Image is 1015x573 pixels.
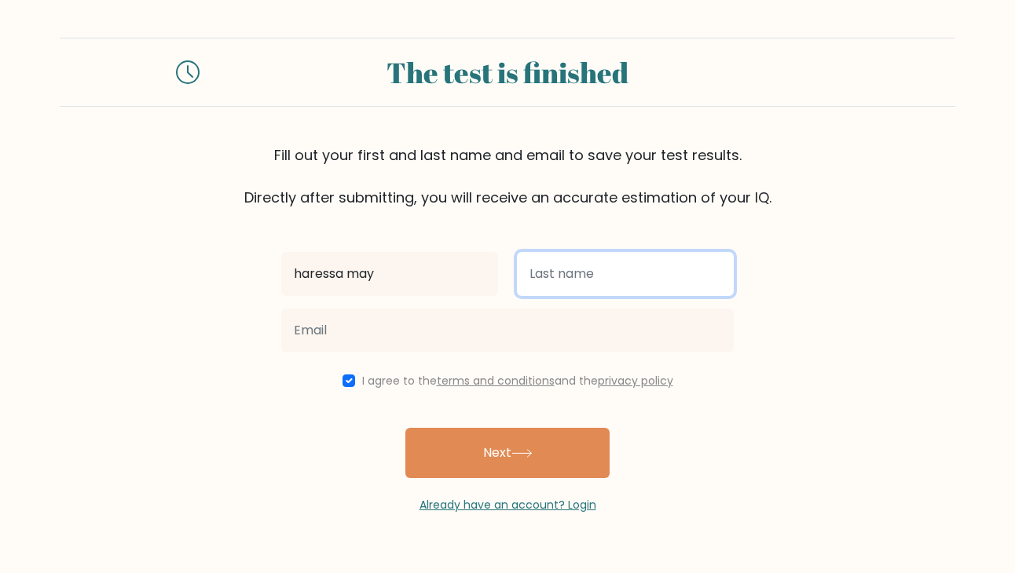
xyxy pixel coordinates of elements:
a: privacy policy [598,373,673,389]
label: I agree to the and the [362,373,673,389]
button: Next [405,428,610,478]
input: Email [281,308,734,352]
a: terms and conditions [437,373,555,389]
div: Fill out your first and last name and email to save your test results. Directly after submitting,... [60,144,955,208]
input: Last name [517,252,734,296]
input: First name [281,252,498,296]
div: The test is finished [218,51,797,93]
a: Already have an account? Login [420,497,596,513]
